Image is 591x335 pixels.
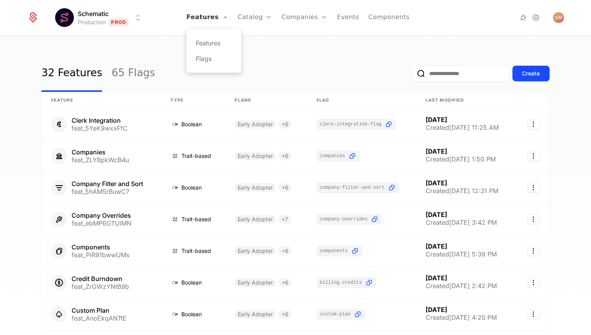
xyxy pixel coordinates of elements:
[196,54,232,63] a: Flags
[225,92,307,109] th: Plans
[553,12,564,23] button: Open user button
[196,38,232,48] a: Features
[111,55,155,92] a: 65 Flags
[527,309,540,319] button: Select action
[307,92,416,109] th: Flag
[41,55,102,92] a: 32 Features
[522,70,540,77] div: Create
[527,278,540,288] button: Select action
[78,18,106,26] div: Production
[527,119,540,129] button: Select action
[55,8,74,27] img: Schematic
[519,13,528,22] a: Integrations
[161,92,225,109] th: Type
[553,12,564,23] img: Coleman McFarland
[527,151,540,161] button: Select action
[527,183,540,193] button: Select action
[512,66,550,81] button: Create
[109,18,129,26] span: Prod
[527,214,540,224] button: Select action
[78,9,109,18] span: Schematic
[527,246,540,256] button: Select action
[416,92,516,109] th: Last Modified
[57,9,143,26] button: Select environment
[42,92,161,109] th: Feature
[531,13,541,22] a: Settings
